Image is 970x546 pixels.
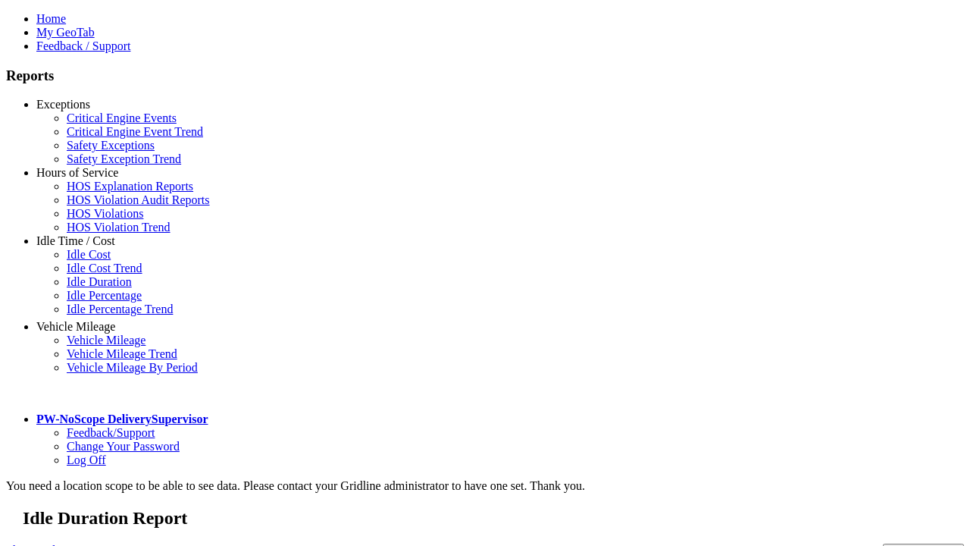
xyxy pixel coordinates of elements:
a: Vehicle Mileage [36,320,115,333]
a: My GeoTab [36,26,95,39]
a: HOS Violations [67,207,143,220]
a: Idle Time / Cost [36,234,115,247]
a: Idle Percentage [67,289,142,302]
a: Exceptions [36,98,90,111]
a: HOS Violation Trend [67,221,171,234]
a: Feedback/Support [67,426,155,439]
a: Change Your Password [67,440,180,453]
a: Feedback / Support [36,39,130,52]
a: PW-NoScope DeliverySupervisor [36,413,208,425]
a: Critical Engine Event Trend [67,125,203,138]
h2: Idle Duration Report [23,508,964,529]
a: Log Off [67,453,106,466]
a: Idle Cost Trend [67,262,142,275]
a: Safety Exception Trend [67,152,181,165]
a: Idle Percentage Trend [67,303,173,315]
h3: Reports [6,67,964,84]
a: Hours of Service [36,166,118,179]
a: HOS Violation Audit Reports [67,193,210,206]
a: Vehicle Mileage [67,334,145,347]
a: Vehicle Mileage Trend [67,347,177,360]
a: Vehicle Mileage By Period [67,361,198,374]
a: Home [36,12,66,25]
a: Safety Exceptions [67,139,155,152]
a: Idle Cost [67,248,111,261]
div: You need a location scope to be able to see data. Please contact your Gridline administrator to h... [6,479,964,493]
a: Idle Duration [67,275,132,288]
a: HOS Explanation Reports [67,180,193,193]
a: Critical Engine Events [67,111,177,124]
